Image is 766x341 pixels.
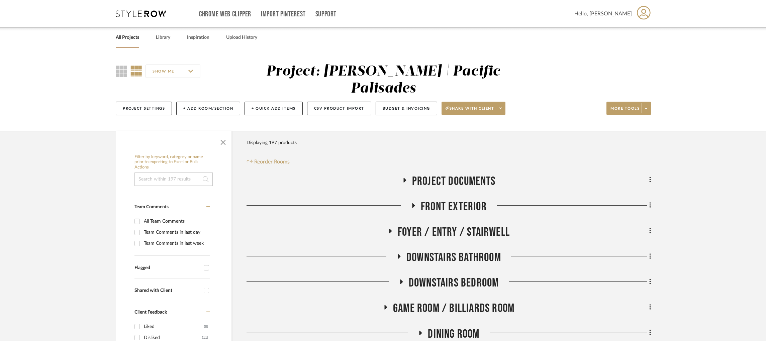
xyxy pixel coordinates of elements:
[442,102,506,115] button: Share with client
[398,225,510,239] span: Foyer / Entry / Stairwell
[216,134,230,148] button: Close
[247,136,297,149] div: Displaying 197 products
[245,102,303,115] button: + Quick Add Items
[376,102,437,115] button: Budget & Invoicing
[421,200,487,214] span: Front Exterior
[134,205,169,209] span: Team Comments
[261,11,306,17] a: Import Pinterest
[144,227,208,238] div: Team Comments in last day
[574,10,632,18] span: Hello, [PERSON_NAME]
[247,158,290,166] button: Reorder Rooms
[254,158,290,166] span: Reorder Rooms
[176,102,240,115] button: + Add Room/Section
[199,11,251,17] a: Chrome Web Clipper
[266,65,500,96] div: Project: [PERSON_NAME] | Pacific Palisades
[116,102,172,115] button: Project Settings
[144,238,208,249] div: Team Comments in last week
[307,102,371,115] button: CSV Product Import
[412,174,495,189] span: Project Documents
[187,33,209,42] a: Inspiration
[446,106,494,116] span: Share with client
[156,33,170,42] a: Library
[610,106,640,116] span: More tools
[409,276,499,290] span: Downstairs Bedroom
[144,321,204,332] div: Liked
[134,265,200,271] div: Flagged
[226,33,257,42] a: Upload History
[134,154,213,170] h6: Filter by keyword, category or name prior to exporting to Excel or Bulk Actions
[406,250,501,265] span: Downstairs Bathroom
[393,301,514,316] span: Game Room / Billiards Room
[116,33,139,42] a: All Projects
[315,11,337,17] a: Support
[134,288,200,294] div: Shared with Client
[606,102,651,115] button: More tools
[134,173,213,186] input: Search within 197 results
[144,216,208,227] div: All Team Comments
[134,310,167,315] span: Client Feedback
[204,321,208,332] div: (8)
